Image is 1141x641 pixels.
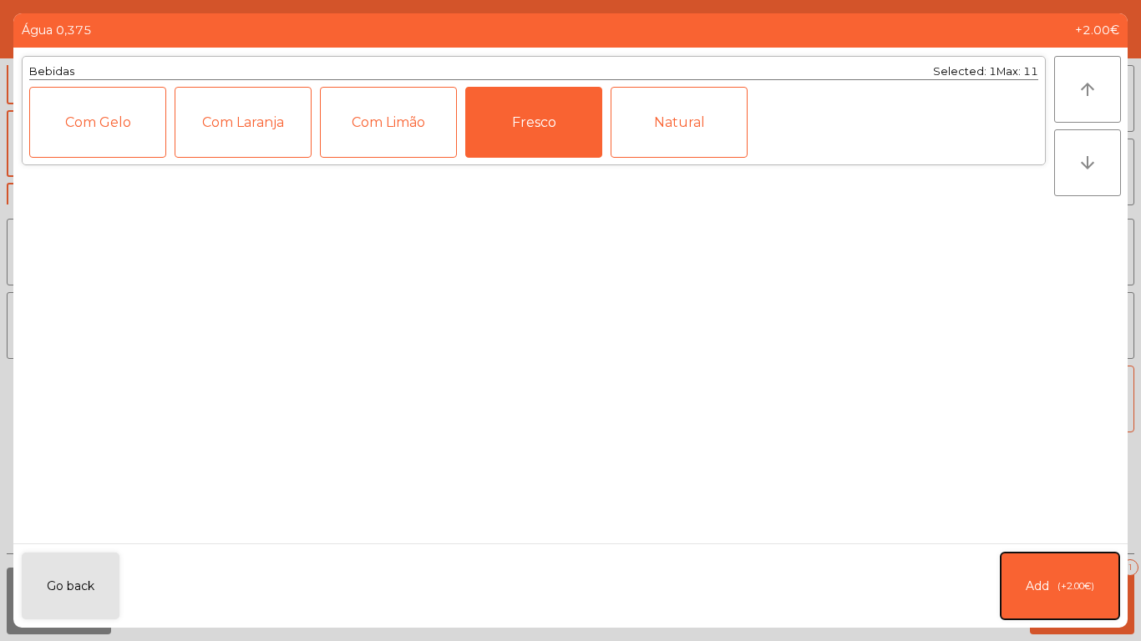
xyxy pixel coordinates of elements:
span: Selected: 1 [933,65,996,78]
div: Com Limão [320,87,457,158]
button: arrow_downward [1054,129,1121,196]
button: arrow_upward [1054,56,1121,123]
button: Go back [22,553,119,619]
div: Com Laranja [175,87,312,158]
span: Add [1026,578,1049,595]
div: Natural [611,87,748,158]
div: Fresco [465,87,602,158]
span: Max: 11 [996,65,1038,78]
i: arrow_downward [1078,153,1098,173]
div: Bebidas [29,63,74,79]
span: (+2.00€) [1057,579,1094,593]
div: Com Gelo [29,87,166,158]
span: Água 0,375 [22,22,92,39]
i: arrow_upward [1078,79,1098,99]
span: +2.00€ [1075,22,1119,39]
button: Add(+2.00€) [1001,553,1119,619]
